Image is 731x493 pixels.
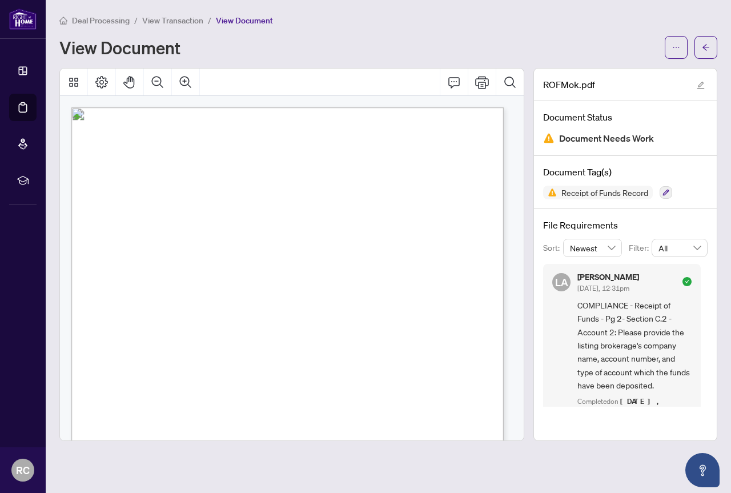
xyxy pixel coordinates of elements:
[577,299,692,392] span: COMPLIANCE - Receipt of Funds - Pg 2- Section C.2 - Account 2: Please provide the listing brokera...
[9,9,37,30] img: logo
[577,396,663,417] span: [DATE], 02:22pm
[577,284,629,292] span: [DATE], 12:31pm
[658,239,701,256] span: All
[702,43,710,51] span: arrow-left
[577,273,639,281] h5: [PERSON_NAME]
[559,131,654,146] span: Document Needs Work
[59,17,67,25] span: home
[697,81,705,89] span: edit
[543,165,708,179] h4: Document Tag(s)
[629,242,652,254] p: Filter:
[72,15,130,26] span: Deal Processing
[134,14,138,27] li: /
[16,462,30,478] span: RC
[685,453,720,487] button: Open asap
[557,189,653,197] span: Receipt of Funds Record
[570,239,616,256] span: Newest
[208,14,211,27] li: /
[672,43,680,51] span: ellipsis
[543,78,595,91] span: ROFMok.pdf
[543,133,555,144] img: Document Status
[543,186,557,199] img: Status Icon
[682,277,692,286] span: check-circle
[543,242,563,254] p: Sort:
[142,15,203,26] span: View Transaction
[555,274,568,290] span: LA
[543,110,708,124] h4: Document Status
[59,38,180,57] h1: View Document
[216,15,273,26] span: View Document
[543,218,708,232] h4: File Requirements
[577,396,692,418] div: Completed on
